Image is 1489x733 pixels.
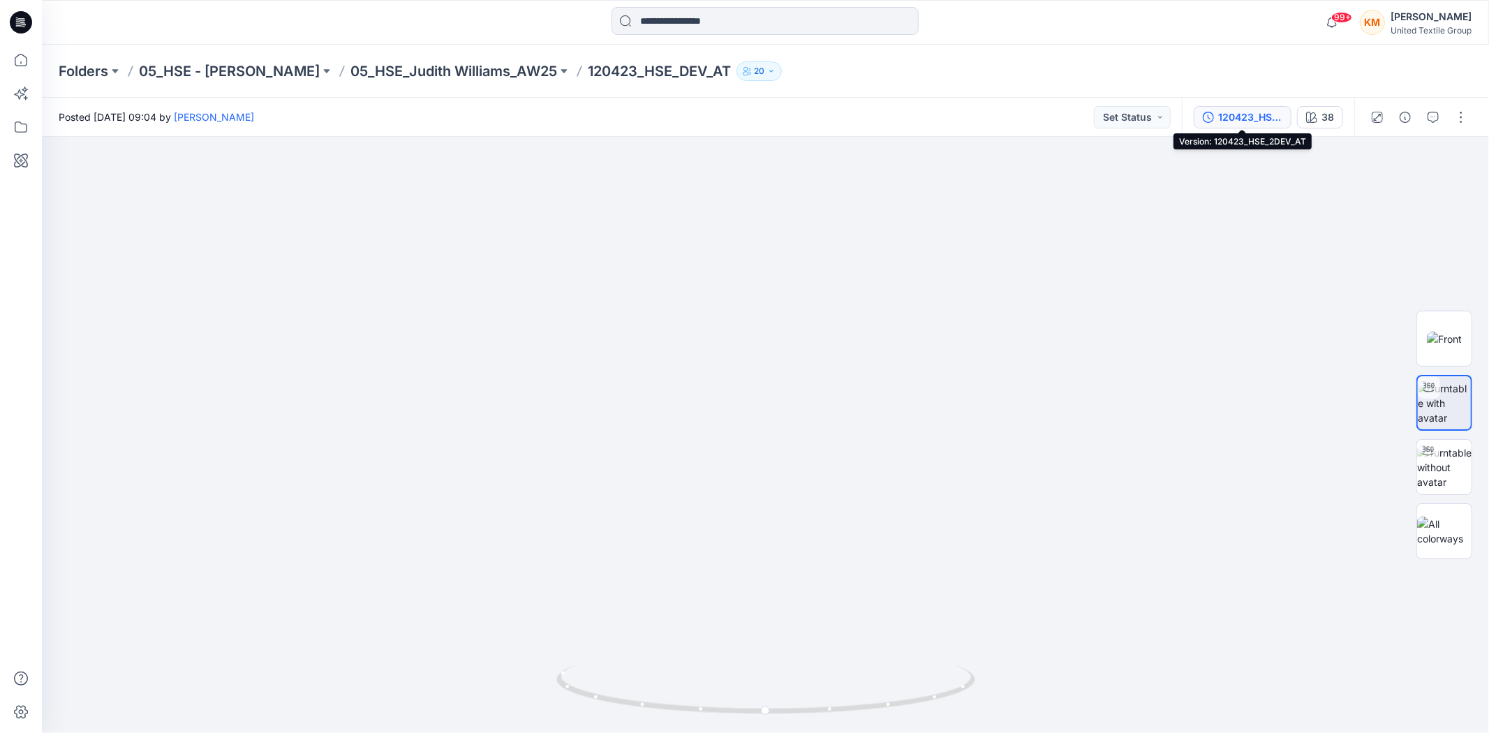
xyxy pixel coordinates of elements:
[59,61,108,81] a: Folders
[1331,12,1352,23] span: 99+
[1394,106,1416,128] button: Details
[174,111,254,123] a: [PERSON_NAME]
[1427,332,1462,346] img: Front
[1391,25,1472,36] div: United Textile Group
[1297,106,1343,128] button: 38
[1360,10,1385,35] div: KM
[139,61,320,81] a: 05_HSE - [PERSON_NAME]
[1194,106,1291,128] button: 120423_HSE_2DEV_AT
[754,64,764,79] p: 20
[1391,8,1472,25] div: [PERSON_NAME]
[736,61,782,81] button: 20
[350,61,557,81] a: 05_HSE_Judith Williams_AW25
[588,61,731,81] p: 120423_HSE_DEV_AT
[1418,381,1471,425] img: Turntable with avatar
[1218,110,1282,125] div: 120423_HSE_2DEV_AT
[1417,445,1472,489] img: Turntable without avatar
[1417,517,1472,546] img: All colorways
[1321,110,1334,125] div: 38
[59,110,254,124] span: Posted [DATE] 09:04 by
